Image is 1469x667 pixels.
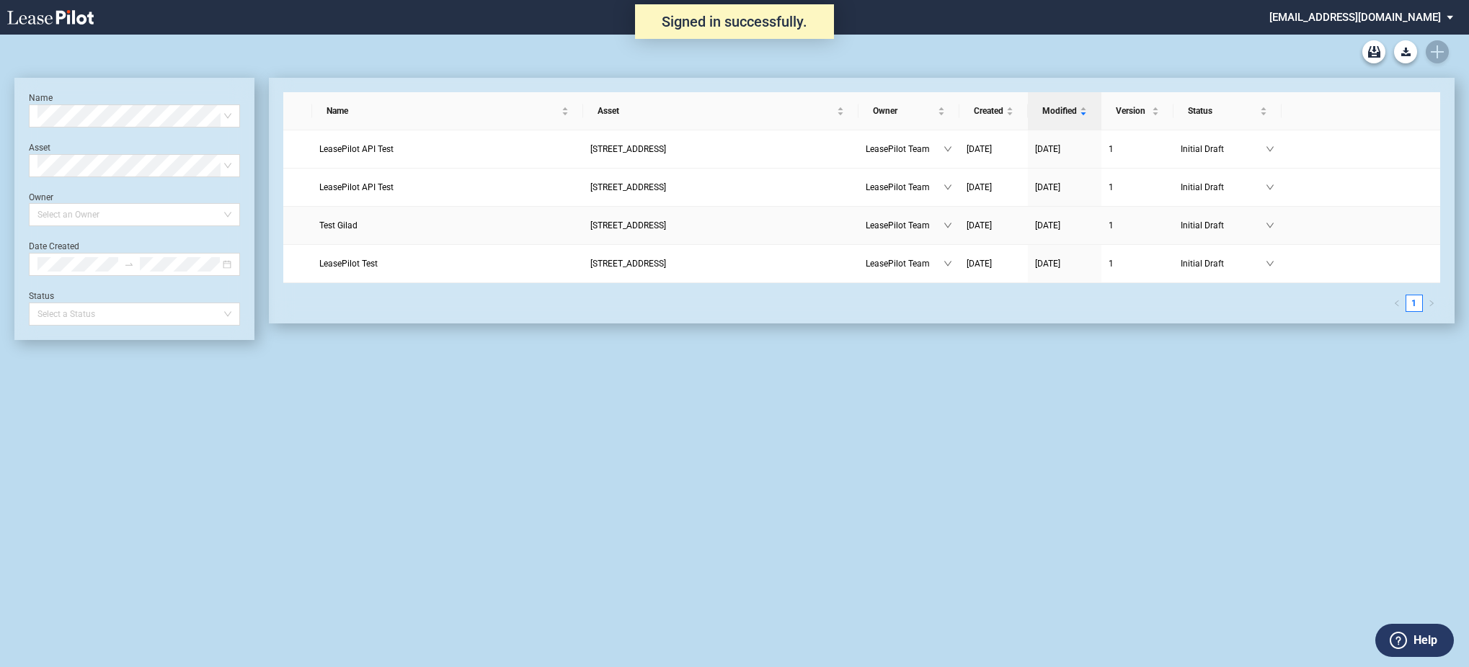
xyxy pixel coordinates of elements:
[1375,145,1385,155] span: share-alt
[29,241,79,251] label: Date Created
[1116,104,1149,118] span: Version
[866,142,944,156] span: LeasePilot Team
[590,180,851,194] a: [STREET_ADDRESS]
[1109,182,1114,192] span: 1
[1028,92,1101,130] th: Modified
[1035,259,1060,269] span: [DATE]
[959,92,1028,130] th: Created
[1109,220,1114,230] span: 1
[1035,220,1060,230] span: [DATE]
[583,92,858,130] th: Asset
[967,220,992,230] span: [DATE]
[1181,142,1266,156] span: Initial Draft
[590,218,851,233] a: [STREET_ADDRESS]
[319,218,576,233] a: Test Gilad
[1375,183,1385,193] span: share-alt
[1109,180,1166,194] a: 1
[1423,295,1440,312] button: right
[1423,295,1440,312] li: Next Page
[1356,145,1364,153] span: download
[327,104,559,118] span: Name
[590,259,666,269] span: 109 State Street
[1101,92,1173,130] th: Version
[1188,104,1257,118] span: Status
[1181,218,1266,233] span: Initial Draft
[590,220,666,230] span: 109 State Street
[866,256,944,271] span: LeasePilot Team
[974,104,1003,118] span: Created
[590,182,666,192] span: 109 State Street
[319,180,576,194] a: LeasePilot API Test
[1173,92,1282,130] th: Status
[967,144,992,154] span: [DATE]
[1337,221,1346,230] span: edit
[967,182,992,192] span: [DATE]
[319,182,394,192] span: LeasePilot API Test
[1375,624,1454,657] button: Help
[866,180,944,194] span: LeasePilot Team
[1337,145,1346,153] span: edit
[1035,142,1094,156] a: [DATE]
[944,259,952,268] span: down
[873,104,935,118] span: Owner
[967,256,1021,271] a: [DATE]
[1109,144,1114,154] span: 1
[944,145,952,153] span: down
[29,93,53,103] label: Name
[1394,40,1417,63] a: Download Blank Form
[1337,259,1346,268] span: edit
[29,192,53,202] label: Owner
[1406,295,1423,312] li: 1
[1266,221,1274,230] span: down
[967,259,992,269] span: [DATE]
[590,256,851,271] a: [STREET_ADDRESS]
[967,218,1021,233] a: [DATE]
[1042,104,1077,118] span: Modified
[1375,259,1385,269] span: share-alt
[635,4,834,39] div: Signed in successfully.
[1035,218,1094,233] a: [DATE]
[1413,631,1437,650] label: Help
[1337,183,1346,192] span: edit
[1266,145,1274,153] span: down
[1035,144,1060,154] span: [DATE]
[1388,295,1406,312] li: Previous Page
[124,259,134,269] span: swap-right
[1035,182,1060,192] span: [DATE]
[319,142,576,156] a: LeasePilot API Test
[29,291,54,301] label: Status
[1375,221,1385,231] span: share-alt
[124,259,134,269] span: to
[29,143,50,153] label: Asset
[1109,142,1166,156] a: 1
[319,144,394,154] span: LeasePilot API Test
[1388,295,1406,312] button: left
[590,144,666,154] span: 109 State Street
[858,92,959,130] th: Owner
[319,259,378,269] span: LeasePilot Test
[1356,221,1364,230] span: download
[1181,180,1266,194] span: Initial Draft
[1266,259,1274,268] span: down
[967,142,1021,156] a: [DATE]
[319,220,358,230] span: Test Gilad
[1356,183,1364,192] span: download
[1356,259,1364,268] span: download
[598,104,834,118] span: Asset
[1181,256,1266,271] span: Initial Draft
[944,221,952,230] span: down
[1393,300,1401,307] span: left
[1362,40,1385,63] a: Archive
[1109,259,1114,269] span: 1
[944,183,952,192] span: down
[319,256,576,271] a: LeasePilot Test
[312,92,583,130] th: Name
[1109,218,1166,233] a: 1
[590,142,851,156] a: [STREET_ADDRESS]
[967,180,1021,194] a: [DATE]
[1406,295,1422,311] a: 1
[1035,256,1094,271] a: [DATE]
[1109,256,1166,271] a: 1
[1428,300,1435,307] span: right
[1035,180,1094,194] a: [DATE]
